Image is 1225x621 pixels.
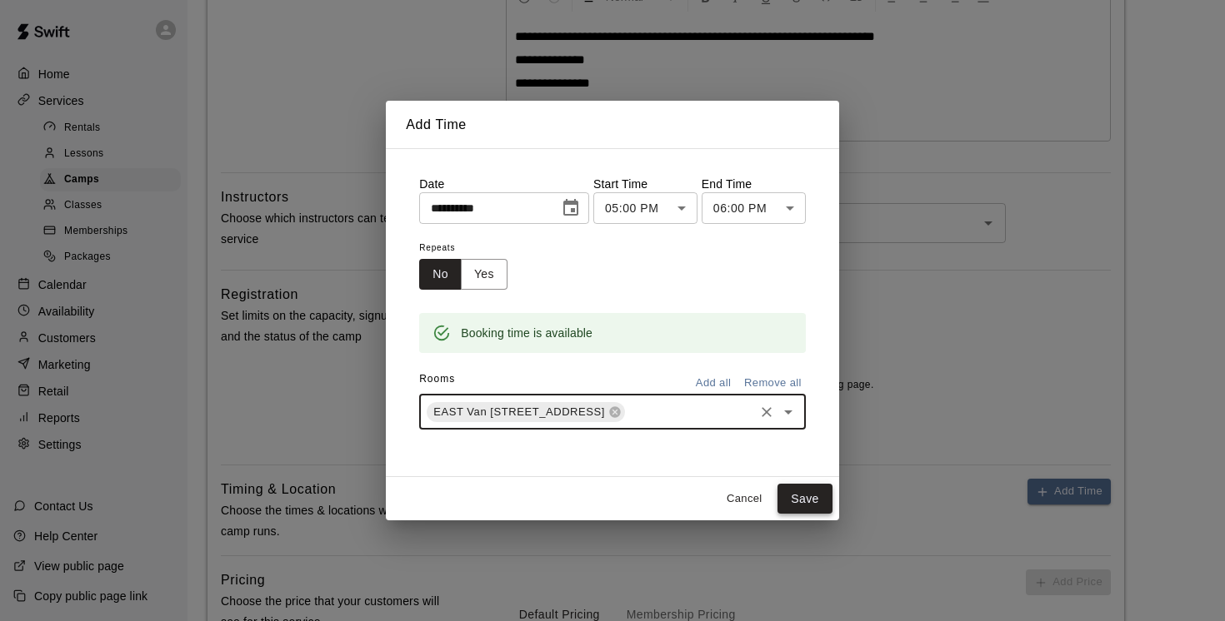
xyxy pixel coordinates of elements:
[419,259,507,290] div: outlined button group
[386,101,839,149] h2: Add Time
[427,404,612,420] span: EAST Van [STREET_ADDRESS]
[419,237,521,260] span: Repeats
[717,486,771,512] button: Cancel
[461,318,592,348] div: Booking time is available
[593,192,697,223] div: 05:00 PM
[740,370,806,396] button: Remove all
[427,402,625,422] div: EAST Van [STREET_ADDRESS]
[461,259,507,290] button: Yes
[755,400,778,424] button: Clear
[777,484,832,514] button: Save
[419,373,455,385] span: Rooms
[554,191,587,225] button: Choose date, selected date is Sep 23, 2025
[702,192,806,223] div: 06:00 PM
[419,176,589,192] p: Date
[702,176,806,192] p: End Time
[687,370,740,396] button: Add all
[777,400,800,424] button: Open
[419,259,462,290] button: No
[593,176,697,192] p: Start Time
